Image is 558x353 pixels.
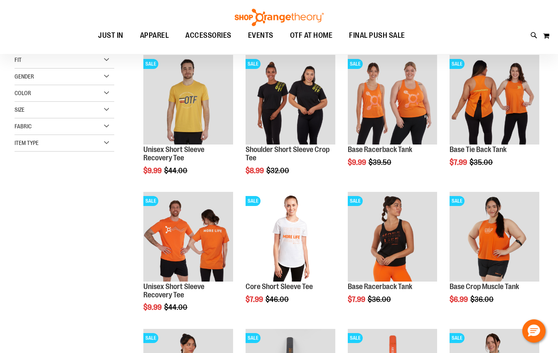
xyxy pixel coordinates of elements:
span: SALE [450,59,465,69]
span: SALE [246,196,261,206]
a: ACCESSORIES [177,26,240,45]
img: Product image for Unisex Short Sleeve Recovery Tee [143,192,233,282]
span: $7.99 [450,158,468,167]
a: Shoulder Short Sleeve Crop Tee [246,145,329,162]
div: product [445,188,543,325]
span: Fabric [15,123,32,130]
div: product [139,188,237,333]
a: Base Crop Muscle Tank [450,282,519,291]
span: ACCESSORIES [185,26,231,45]
span: SALE [143,59,158,69]
span: $44.00 [164,167,189,175]
div: product [344,188,442,325]
a: Product image for Unisex Short Sleeve Recovery TeeSALE [143,55,233,146]
span: JUST IN [98,26,123,45]
a: EVENTS [240,26,282,45]
span: SALE [348,333,363,343]
img: Product image for Base Tie Back Tank [450,55,539,145]
span: Item Type [15,140,39,146]
span: EVENTS [248,26,273,45]
span: $9.99 [143,303,163,311]
a: Base Racerback Tank [348,282,412,291]
span: SALE [143,196,158,206]
span: $44.00 [164,303,189,311]
a: FINAL PUSH SALE [341,26,413,45]
span: APPAREL [140,26,169,45]
span: Gender [15,73,34,80]
a: OTF AT HOME [282,26,341,45]
span: SALE [450,196,465,206]
span: $46.00 [265,295,290,304]
span: $7.99 [348,295,366,304]
a: APPAREL [132,26,177,45]
img: Product image for Base Crop Muscle Tank [450,192,539,282]
img: Product image for Core Short Sleeve Tee [246,192,335,282]
a: Product image for Shoulder Short Sleeve Crop TeeSALE [246,55,335,146]
span: $7.99 [246,295,264,304]
a: Base Racerback Tank [348,145,412,154]
a: Product image for Unisex Short Sleeve Recovery TeeSALE [143,192,233,283]
a: Product image for Base Tie Back TankSALE [450,55,539,146]
span: $35.00 [470,158,494,167]
span: SALE [143,333,158,343]
button: Hello, have a question? Let’s chat. [522,319,546,343]
div: product [241,51,339,196]
span: SALE [348,196,363,206]
a: Product image for Base Crop Muscle TankSALE [450,192,539,283]
img: Shop Orangetheory [234,9,325,26]
a: Unisex Short Sleeve Recovery Tee [143,145,204,162]
span: Color [15,90,31,96]
span: $39.50 [369,158,393,167]
span: $36.00 [368,295,392,304]
span: Fit [15,56,22,63]
a: Core Short Sleeve Tee [246,282,313,291]
div: product [445,51,543,188]
img: Product image for Base Racerback Tank [348,55,438,145]
a: Product image for Base Racerback TankSALE [348,55,438,146]
a: JUST IN [90,26,132,45]
img: Product image for Shoulder Short Sleeve Crop Tee [246,55,335,145]
img: Product image for Unisex Short Sleeve Recovery Tee [143,55,233,145]
span: $36.00 [470,295,495,304]
span: $32.00 [266,167,290,175]
span: Size [15,106,25,113]
span: SALE [450,333,465,343]
span: $6.99 [450,295,469,304]
span: $9.99 [348,158,367,167]
a: Base Tie Back Tank [450,145,506,154]
span: OTF AT HOME [290,26,333,45]
a: Product image for Base Racerback TankSALE [348,192,438,283]
img: Product image for Base Racerback Tank [348,192,438,282]
span: SALE [246,59,261,69]
div: product [344,51,442,188]
a: Product image for Core Short Sleeve TeeSALE [246,192,335,283]
span: SALE [348,59,363,69]
a: Unisex Short Sleeve Recovery Tee [143,282,204,299]
div: product [241,188,339,325]
span: $8.99 [246,167,265,175]
div: product [139,51,237,196]
span: SALE [246,333,261,343]
span: $9.99 [143,167,163,175]
span: FINAL PUSH SALE [349,26,405,45]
